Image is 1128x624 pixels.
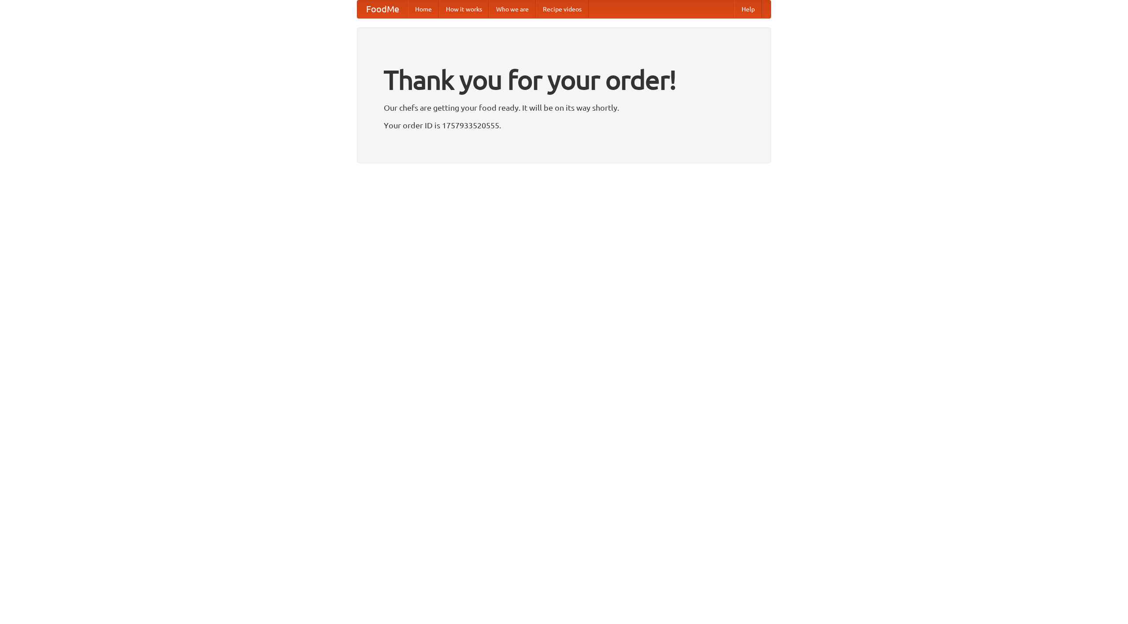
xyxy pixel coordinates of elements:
a: FoodMe [357,0,408,18]
a: How it works [439,0,489,18]
h1: Thank you for your order! [384,59,744,101]
p: Your order ID is 1757933520555. [384,119,744,132]
p: Our chefs are getting your food ready. It will be on its way shortly. [384,101,744,114]
a: Home [408,0,439,18]
a: Help [735,0,762,18]
a: Recipe videos [536,0,589,18]
a: Who we are [489,0,536,18]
